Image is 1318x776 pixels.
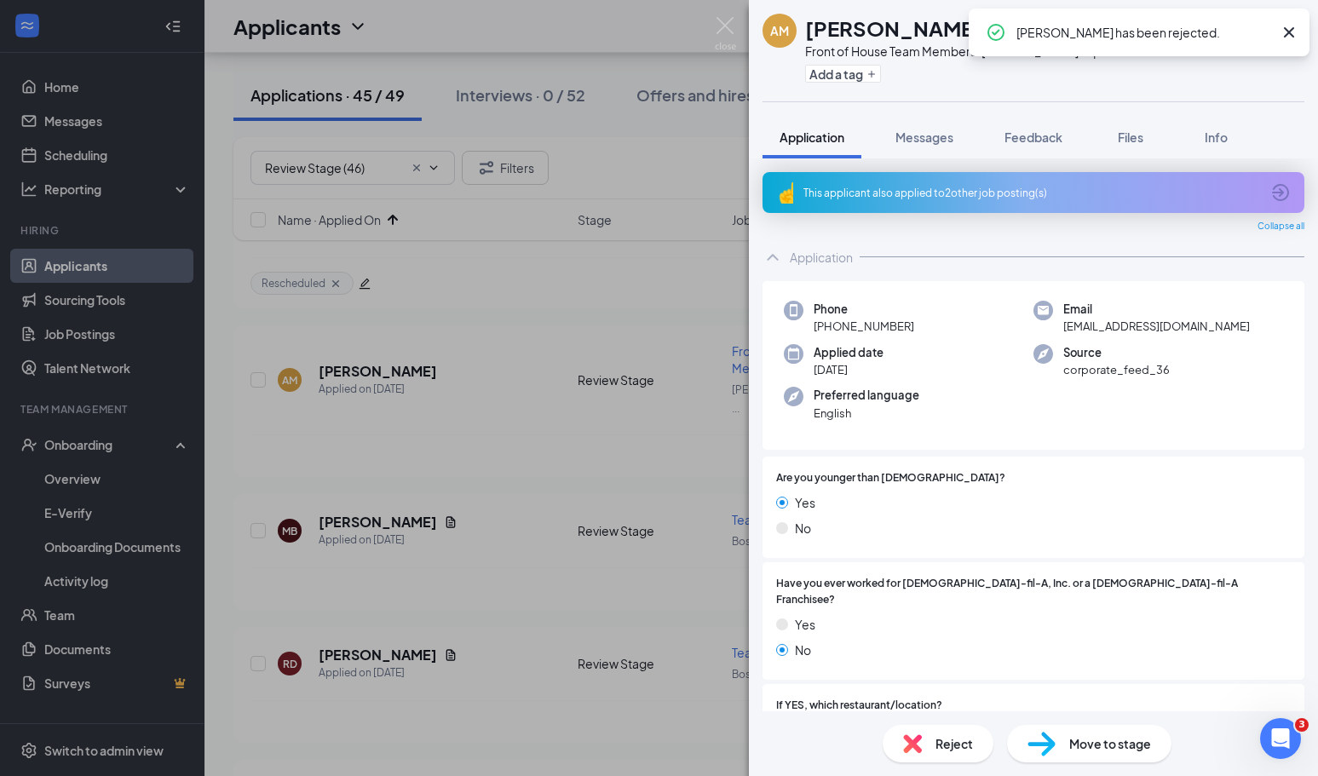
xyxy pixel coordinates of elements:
[814,344,883,361] span: Applied date
[803,186,1260,200] div: This applicant also applied to 2 other job posting(s)
[780,129,844,145] span: Application
[1016,22,1272,43] div: [PERSON_NAME] has been rejected.
[1063,344,1170,361] span: Source
[1295,718,1309,732] span: 3
[1063,301,1250,318] span: Email
[763,247,783,267] svg: ChevronUp
[1270,182,1291,203] svg: ArrowCircle
[1205,129,1228,145] span: Info
[795,641,811,659] span: No
[776,576,1291,608] span: Have you ever worked for [DEMOGRAPHIC_DATA]-fil-A, Inc. or a [DEMOGRAPHIC_DATA]-fil-A Franchisee?
[1069,734,1151,753] span: Move to stage
[1063,318,1250,335] span: [EMAIL_ADDRESS][DOMAIN_NAME]
[790,249,853,266] div: Application
[895,129,953,145] span: Messages
[795,615,815,634] span: Yes
[1279,22,1299,43] svg: Cross
[1063,361,1170,378] span: corporate_feed_36
[795,519,811,537] span: No
[776,698,942,714] span: If YES, which restaurant/location?
[814,361,883,378] span: [DATE]
[866,69,877,79] svg: Plus
[770,22,789,39] div: AM
[814,405,919,422] span: English
[805,43,1162,60] div: Front of House Team Member at [PERSON_NAME] Square In-Line
[805,14,981,43] h1: [PERSON_NAME]
[776,470,1005,486] span: Are you younger than [DEMOGRAPHIC_DATA]?
[814,387,919,404] span: Preferred language
[986,22,1006,43] svg: CheckmarkCircle
[814,318,914,335] span: [PHONE_NUMBER]
[1004,129,1062,145] span: Feedback
[795,493,815,512] span: Yes
[805,65,881,83] button: PlusAdd a tag
[1260,718,1301,759] iframe: Intercom live chat
[1118,129,1143,145] span: Files
[814,301,914,318] span: Phone
[1258,220,1304,233] span: Collapse all
[935,734,973,753] span: Reject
